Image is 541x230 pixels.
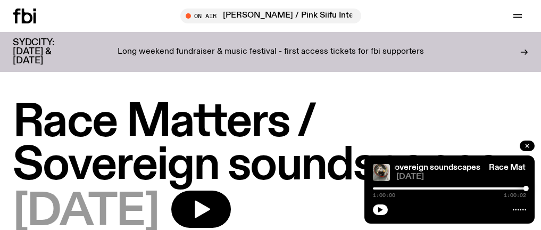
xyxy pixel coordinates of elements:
span: 1:00:00 [373,193,395,198]
a: Race Matters / Sovereign soundscapes [330,163,480,172]
span: 1:00:02 [504,193,526,198]
button: On AirThe Playlist with [PERSON_NAME] / Pink Siifu Interview!! [180,9,361,23]
h3: SYDCITY: [DATE] & [DATE] [13,38,81,65]
img: A photo of the Race Matters team taken in a rear view or "blindside" mirror. A bunch of people of... [373,164,390,181]
span: [DATE] [396,173,526,181]
p: Long weekend fundraiser & music festival - first access tickets for fbi supporters [118,47,424,57]
h1: Race Matters / Sovereign soundscapes [13,101,528,187]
